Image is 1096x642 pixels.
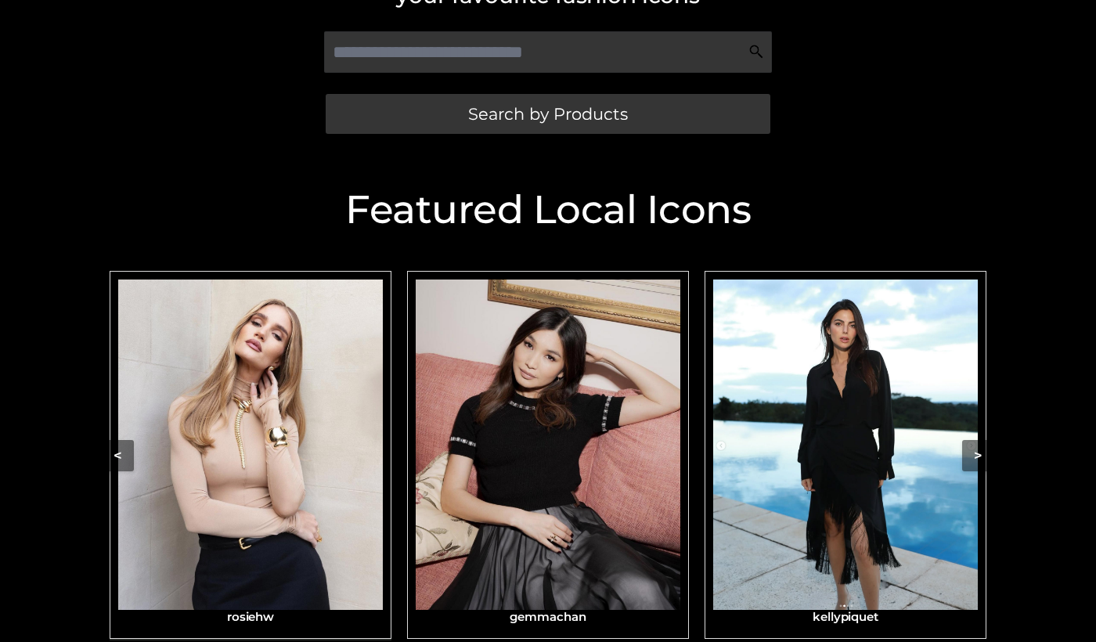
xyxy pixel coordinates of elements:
[102,190,994,229] h2: Featured Local Icons​
[468,106,628,122] span: Search by Products
[705,271,986,639] a: kellypiquetkellypiquet
[713,280,978,611] img: kellypiquet
[110,271,391,639] a: rosiehwrosiehw
[962,440,994,471] button: >
[416,280,680,611] img: gemmachan
[102,271,994,640] div: Carousel Navigation
[407,271,689,639] a: gemmachangemmachan
[713,610,978,624] h3: kellypiquet
[326,94,770,134] a: Search by Products
[416,610,680,624] h3: gemmachan
[118,280,383,611] img: rosiehw
[118,610,383,624] h3: rosiehw
[748,44,764,60] img: Search Icon
[102,440,134,471] button: <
